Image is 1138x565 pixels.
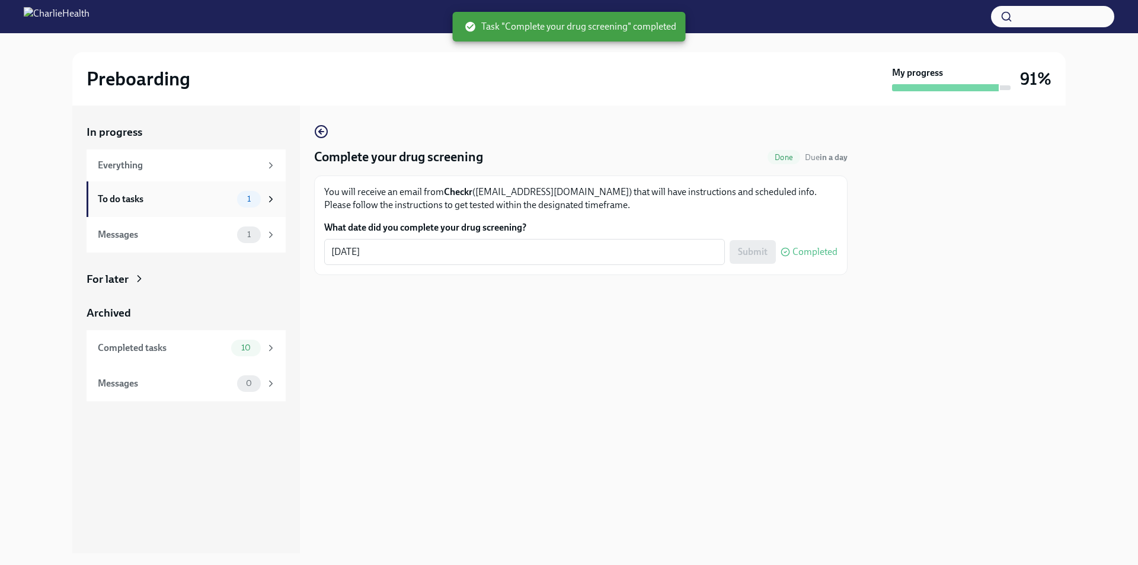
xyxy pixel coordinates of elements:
span: 10 [234,343,258,352]
span: September 10th, 2025 09:00 [805,152,848,163]
strong: Checkr [444,186,472,197]
div: To do tasks [98,193,232,206]
a: To do tasks1 [87,181,286,217]
h2: Preboarding [87,67,190,91]
h4: Complete your drug screening [314,148,483,166]
div: Everything [98,159,261,172]
a: For later [87,272,286,287]
span: 1 [240,194,258,203]
textarea: [DATE] [331,245,718,259]
a: Archived [87,305,286,321]
strong: My progress [892,66,943,79]
span: Due [805,152,848,162]
a: Messages0 [87,366,286,401]
div: Completed tasks [98,341,226,355]
div: For later [87,272,129,287]
div: Messages [98,377,232,390]
div: Messages [98,228,232,241]
a: Messages1 [87,217,286,253]
a: In progress [87,125,286,140]
h3: 91% [1020,68,1051,90]
a: Everything [87,149,286,181]
span: Done [768,153,800,162]
p: You will receive an email from ([EMAIL_ADDRESS][DOMAIN_NAME]) that will have instructions and sch... [324,186,837,212]
span: 0 [239,379,259,388]
label: What date did you complete your drug screening? [324,221,837,234]
img: CharlieHealth [24,7,89,26]
span: Task "Complete your drug screening" completed [465,20,676,33]
strong: in a day [820,152,848,162]
a: Completed tasks10 [87,330,286,366]
span: Completed [792,247,837,257]
span: 1 [240,230,258,239]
